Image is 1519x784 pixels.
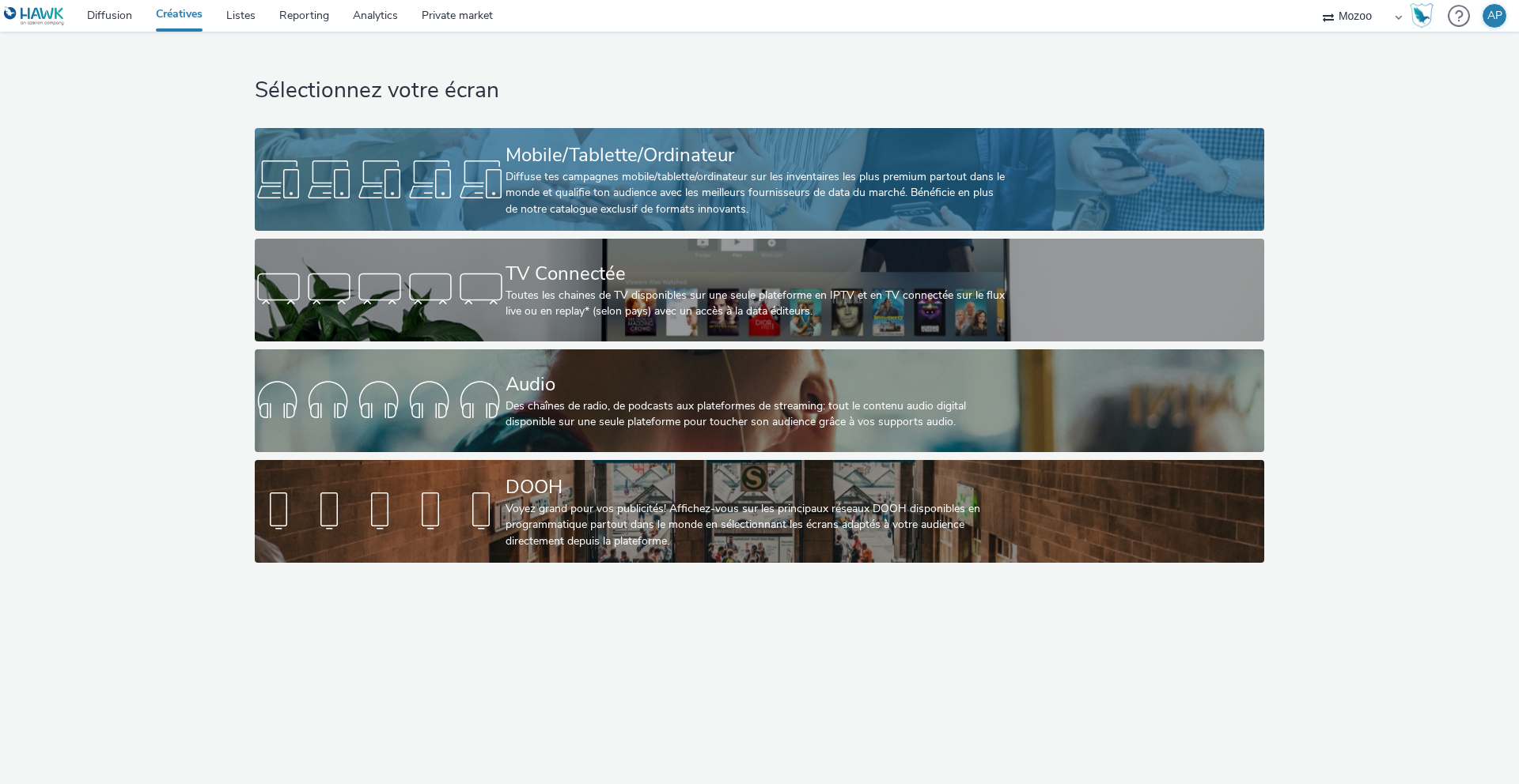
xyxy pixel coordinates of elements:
[506,169,1007,217] div: Diffuse tes campagnes mobile/tablette/ordinateur sur les inventaires les plus premium partout dan...
[4,6,65,26] img: undefined Logo
[506,141,1007,169] div: Mobile/Tablette/Ordinateur
[255,460,1263,563] a: DOOHVoyez grand pour vos publicités! Affichez-vous sur les principaux réseaux DOOH disponibles en...
[255,128,1263,231] a: Mobile/Tablette/OrdinateurDiffuse tes campagnes mobile/tablette/ordinateur sur les inventaires le...
[1410,3,1434,28] img: Hawk Academy
[255,349,1263,452] a: AudioDes chaînes de radio, de podcasts aux plateformes de streaming: tout le contenu audio digita...
[506,473,1007,501] div: DOOH
[1410,3,1440,28] a: Hawk Academy
[255,76,1263,106] h1: Sélectionnez votre écran
[1487,4,1502,28] div: AP
[255,239,1263,341] a: TV ConnectéeToutes les chaines de TV disponibles sur une seule plateforme en IPTV et en TV connec...
[506,501,1007,549] div: Voyez grand pour vos publicités! Affichez-vous sur les principaux réseaux DOOH disponibles en pro...
[506,288,1007,320] div: Toutes les chaines de TV disponibles sur une seule plateforme en IPTV et en TV connectée sur le f...
[506,398,1007,431] div: Des chaînes de radio, de podcasts aux plateformes de streaming: tout le contenu audio digital dis...
[506,371,1007,398] div: Audio
[506,260,1007,288] div: TV Connectée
